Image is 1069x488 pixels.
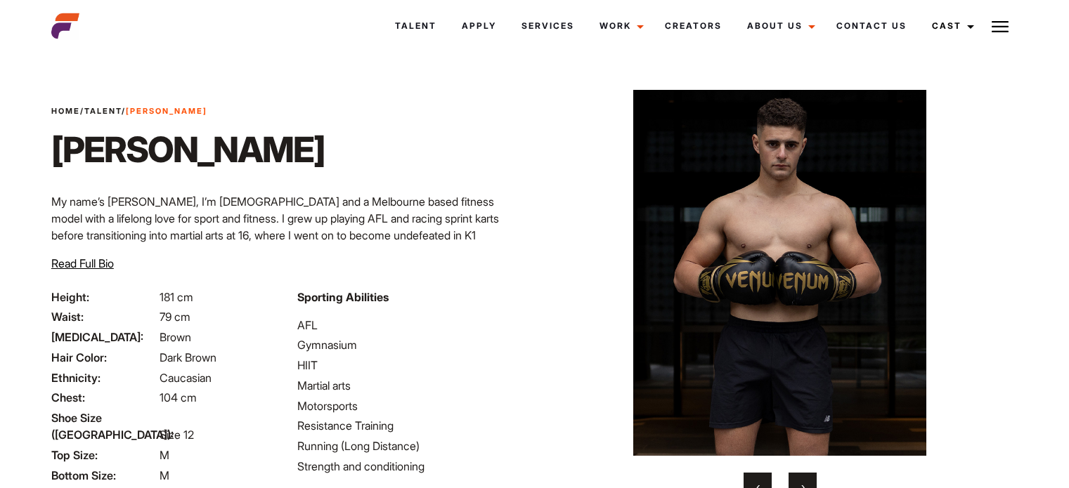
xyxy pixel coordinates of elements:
a: Work [587,7,652,45]
strong: Sporting Abilities [297,290,389,304]
strong: [PERSON_NAME] [126,106,207,116]
span: Dark Brown [160,350,216,364]
span: Hair Color: [51,349,157,366]
img: Burger icon [992,18,1009,35]
span: M [160,468,169,482]
a: Contact Us [824,7,919,45]
span: Size 12 [160,428,194,442]
li: Gymnasium [297,336,526,353]
a: About Us [734,7,824,45]
a: Creators [652,7,734,45]
li: AFL [297,317,526,334]
span: Waist: [51,308,157,325]
span: 181 cm [160,290,193,304]
a: Services [509,7,587,45]
li: Martial arts [297,377,526,394]
a: Talent [84,106,122,116]
span: / / [51,105,207,117]
a: Apply [449,7,509,45]
img: cropped-aefm-brand-fav-22-square.png [51,12,79,40]
li: Resistance Training [297,417,526,434]
h1: [PERSON_NAME] [51,128,325,171]
span: 104 cm [160,390,197,404]
span: Chest: [51,389,157,406]
span: Ethnicity: [51,369,157,386]
span: Read Full Bio [51,256,114,270]
a: Home [51,106,80,116]
span: Height: [51,289,157,305]
li: HIIT [297,357,526,374]
a: Cast [919,7,983,45]
span: 79 cm [160,310,190,324]
span: [MEDICAL_DATA]: [51,329,157,345]
span: M [160,448,169,462]
li: Running (Long Distance) [297,437,526,454]
li: Strength and conditioning [297,458,526,475]
span: Shoe Size ([GEOGRAPHIC_DATA]): [51,409,157,443]
button: Read Full Bio [51,255,114,272]
p: My name’s [PERSON_NAME], I’m [DEMOGRAPHIC_DATA] and a Melbourne based fitness model with a lifelo... [51,193,526,328]
span: Caucasian [160,371,212,385]
span: Top Size: [51,447,157,463]
li: Motorsports [297,397,526,414]
span: Brown [160,330,191,344]
a: Talent [382,7,449,45]
span: Bottom Size: [51,467,157,484]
